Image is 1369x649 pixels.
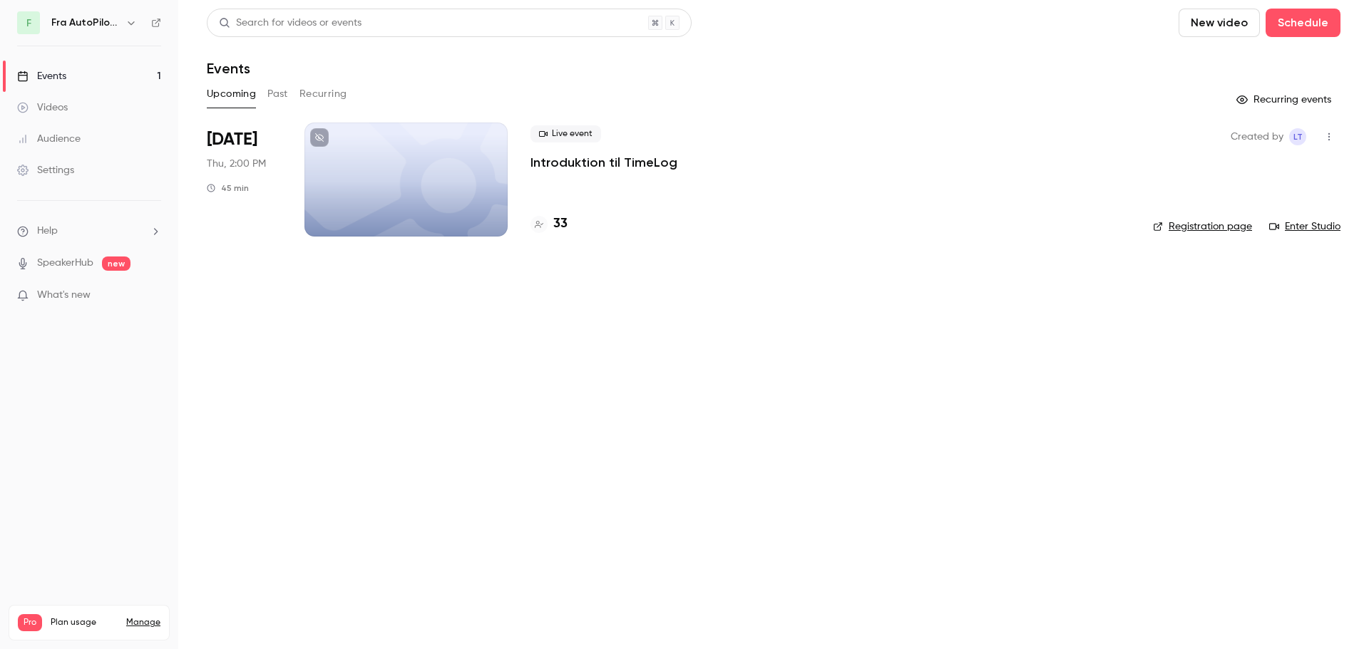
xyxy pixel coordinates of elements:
span: Help [37,224,58,239]
a: Manage [126,617,160,628]
span: Created by [1231,128,1283,145]
span: Pro [18,614,42,631]
a: SpeakerHub [37,256,93,271]
span: Live event [530,125,601,142]
button: Past [267,83,288,105]
span: LT [1293,128,1303,145]
a: Registration page [1153,219,1252,234]
div: Audience [17,132,81,146]
div: Settings [17,163,74,177]
button: New video [1179,9,1260,37]
span: Lucaas Taxgaard [1289,128,1306,145]
span: What's new [37,288,91,303]
a: Introduktion til TimeLog [530,154,677,171]
a: 33 [530,214,568,234]
span: Plan usage [51,617,118,628]
button: Schedule [1266,9,1340,37]
div: Search for videos or events [219,16,362,31]
div: Events [17,69,66,83]
button: Upcoming [207,83,256,105]
h4: 33 [553,214,568,234]
li: help-dropdown-opener [17,224,161,239]
span: [DATE] [207,128,257,151]
button: Recurring events [1230,88,1340,111]
span: new [102,256,130,271]
span: F [26,16,31,31]
span: Thu, 2:00 PM [207,157,266,171]
div: Videos [17,100,68,115]
a: Enter Studio [1269,219,1340,234]
div: 45 min [207,182,249,194]
button: Recurring [299,83,347,105]
h1: Events [207,60,250,77]
div: Sep 25 Thu, 2:00 PM (Europe/Berlin) [207,123,282,237]
h6: Fra AutoPilot til TimeLog [51,16,120,30]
